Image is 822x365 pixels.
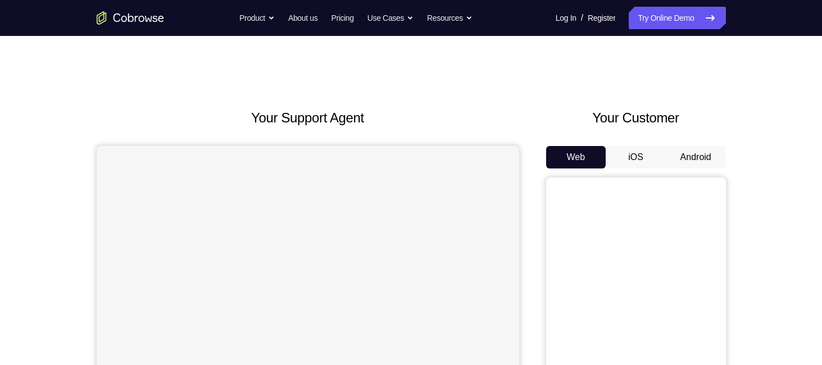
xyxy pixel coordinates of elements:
button: Resources [427,7,473,29]
button: Android [666,146,726,168]
a: Pricing [331,7,353,29]
button: Product [239,7,275,29]
a: Go to the home page [97,11,164,25]
a: Log In [556,7,576,29]
button: Use Cases [367,7,414,29]
a: Register [588,7,615,29]
h2: Your Support Agent [97,108,519,128]
button: iOS [606,146,666,168]
a: Try Online Demo [629,7,725,29]
button: Web [546,146,606,168]
h2: Your Customer [546,108,726,128]
span: / [581,11,583,25]
a: About us [288,7,317,29]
